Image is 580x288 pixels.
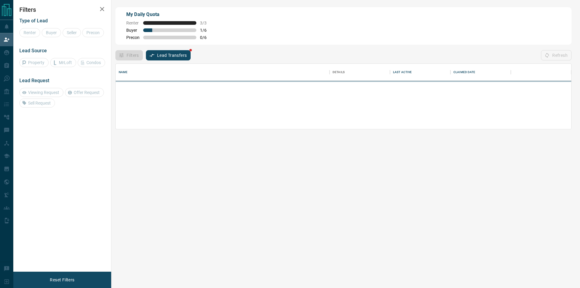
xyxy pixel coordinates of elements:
div: Last Active [393,64,412,81]
div: Name [119,64,128,81]
span: 0 / 6 [200,35,213,40]
div: Name [116,64,330,81]
p: My Daily Quota [126,11,213,18]
div: Details [333,64,345,81]
span: Precon [126,35,140,40]
span: Lead Request [19,78,49,83]
span: Lead Source [19,48,47,53]
button: Reset Filters [46,275,78,285]
button: Lead Transfers [146,50,191,60]
h2: Filters [19,6,105,13]
div: Last Active [390,64,450,81]
span: 3 / 3 [200,21,213,25]
div: Details [330,64,390,81]
span: Buyer [126,28,140,33]
span: Renter [126,21,140,25]
span: 1 / 6 [200,28,213,33]
div: Claimed Date [450,64,511,81]
div: Claimed Date [453,64,475,81]
span: Type of Lead [19,18,48,24]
